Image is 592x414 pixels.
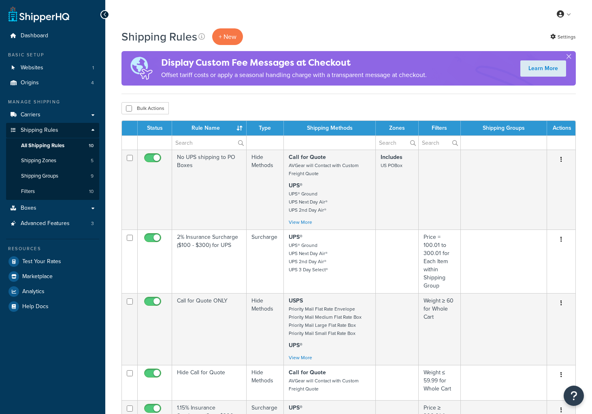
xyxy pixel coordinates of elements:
[289,190,328,214] small: UPS® Ground UPS Next Day Air® UPS 2nd Day Air®
[550,31,576,43] a: Settings
[247,293,283,365] td: Hide Methods
[419,293,461,365] td: Weight ≥ 60 for Whole Cart
[6,51,99,58] div: Basic Setup
[9,6,69,22] a: ShipperHQ Home
[289,377,359,393] small: AVGear will Contact with Custom Freight Quote
[247,150,283,230] td: Hide Methods
[6,60,99,75] li: Websites
[381,153,402,161] strong: Includes
[91,157,94,164] span: 5
[547,121,575,135] th: Actions
[121,29,197,45] h1: Shipping Rules
[419,230,461,293] td: Price = 100.01 to 300.01 for Each Item within Shipping Group
[289,233,302,241] strong: UPS®
[22,258,61,265] span: Test Your Rates
[91,173,94,180] span: 9
[289,219,312,226] a: View More
[21,157,56,164] span: Shipping Zones
[22,288,45,295] span: Analytics
[161,56,427,69] h4: Display Custom Fee Messages at Checkout
[6,269,99,284] a: Marketplace
[247,365,283,400] td: Hide Methods
[172,136,246,150] input: Search
[172,293,247,365] td: Call for Quote ONLY
[6,216,99,231] a: Advanced Features 3
[21,32,48,39] span: Dashboard
[138,121,172,135] th: Status
[21,188,35,195] span: Filters
[376,121,418,135] th: Zones
[172,121,247,135] th: Rule Name : activate to sort column ascending
[289,403,302,412] strong: UPS®
[289,162,359,177] small: AVGear will Contact with Custom Freight Quote
[419,365,461,400] td: Weight ≤ 59.99 for Whole Cart
[172,365,247,400] td: Hide Call for Quote
[6,153,99,168] li: Shipping Zones
[419,136,460,150] input: Search
[6,169,99,184] li: Shipping Groups
[91,220,94,227] span: 3
[161,69,427,81] p: Offset tariff costs or apply a seasonal handling charge with a transparent message at checkout.
[381,162,402,169] small: US POBox
[6,284,99,299] a: Analytics
[289,305,362,337] small: Priority Mail Flat Rate Envelope Priority Mail Medium Flat Rate Box Priority Mail Large Flat Rate...
[21,173,58,180] span: Shipping Groups
[6,201,99,216] a: Boxes
[289,153,326,161] strong: Call for Quote
[22,273,53,280] span: Marketplace
[6,123,99,200] li: Shipping Rules
[461,121,547,135] th: Shipping Groups
[289,368,326,377] strong: Call for Quote
[289,242,328,273] small: UPS® Ground UPS Next Day Air® UPS 2nd Day Air® UPS 3 Day Select®
[6,254,99,269] a: Test Your Rates
[89,142,94,149] span: 10
[6,138,99,153] a: All Shipping Rules 10
[6,123,99,138] a: Shipping Rules
[21,142,64,149] span: All Shipping Rules
[21,127,58,134] span: Shipping Rules
[289,341,302,350] strong: UPS®
[6,28,99,43] a: Dashboard
[172,150,247,230] td: No UPS shipping to PO Boxes
[6,184,99,199] li: Filters
[21,220,70,227] span: Advanced Features
[247,121,283,135] th: Type
[212,28,243,45] p: + New
[172,230,247,293] td: 2% Insurance Surcharge ($100 - $300) for UPS
[6,138,99,153] li: All Shipping Rules
[22,303,49,310] span: Help Docs
[6,169,99,184] a: Shipping Groups 9
[284,121,376,135] th: Shipping Methods
[92,64,94,71] span: 1
[6,75,99,90] li: Origins
[247,230,283,293] td: Surcharge
[419,121,461,135] th: Filters
[564,386,584,406] button: Open Resource Center
[91,79,94,86] span: 4
[289,296,303,305] strong: USPS
[520,60,566,77] a: Learn More
[21,205,36,212] span: Boxes
[6,107,99,122] a: Carriers
[6,216,99,231] li: Advanced Features
[6,299,99,314] a: Help Docs
[6,184,99,199] a: Filters 10
[289,181,302,190] strong: UPS®
[21,79,39,86] span: Origins
[6,99,99,105] div: Manage Shipping
[376,136,418,150] input: Search
[89,188,94,195] span: 10
[21,112,40,118] span: Carriers
[6,75,99,90] a: Origins 4
[6,60,99,75] a: Websites 1
[121,51,161,86] img: duties-banner-06bc72dcb5fe05cb3f9472aba00be2ae8eb53ab6f0d8bb03d382ba314ac3c341.png
[21,64,43,71] span: Websites
[6,153,99,168] a: Shipping Zones 5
